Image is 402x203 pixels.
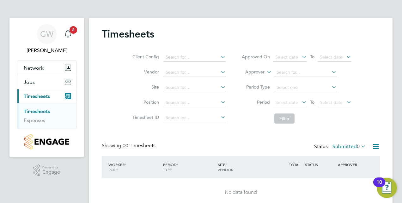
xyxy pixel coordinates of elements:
[314,142,367,151] div: Status
[357,143,360,150] span: 0
[274,83,337,92] input: Select one
[320,54,343,60] span: Select date
[40,30,53,38] span: GW
[70,26,77,34] span: 2
[33,165,60,177] a: Powered byEngage
[332,143,366,150] label: Submitted
[275,54,298,60] span: Select date
[241,84,270,90] label: Period Type
[336,159,369,170] div: APPROVER
[102,28,154,40] h2: Timesheets
[308,98,316,106] span: To
[225,162,227,167] span: /
[161,159,216,175] div: PERIOD
[24,134,69,149] img: countryside-properties-logo-retina.png
[131,54,159,60] label: Client Config
[177,162,178,167] span: /
[289,162,300,167] span: TOTAL
[9,18,84,157] nav: Main navigation
[131,84,159,90] label: Site
[131,99,159,105] label: Position
[125,162,126,167] span: /
[42,165,60,170] span: Powered by
[241,54,270,60] label: Approved On
[17,89,76,103] button: Timesheets
[24,65,44,71] span: Network
[17,24,76,54] a: GW[PERSON_NAME]
[108,167,118,172] span: ROLE
[216,159,271,175] div: SITE
[17,61,76,75] button: Network
[131,114,159,120] label: Timesheet ID
[376,182,382,190] div: 10
[123,142,155,149] span: 00 Timesheets
[163,83,226,92] input: Search for...
[163,98,226,107] input: Search for...
[274,68,337,77] input: Search for...
[303,159,336,170] div: STATUS
[377,178,397,198] button: Open Resource Center, 10 new notifications
[274,113,295,124] button: Filter
[218,167,233,172] span: VENDOR
[163,167,172,172] span: TYPE
[17,134,76,149] a: Go to home page
[163,68,226,77] input: Search for...
[275,100,298,105] span: Select date
[24,108,50,114] a: Timesheets
[241,99,270,105] label: Period
[236,69,265,75] label: Approver
[17,47,76,54] span: Greg Wimsey
[308,53,316,61] span: To
[108,189,374,196] div: No data found
[62,24,74,44] a: 2
[17,103,76,129] div: Timesheets
[24,117,45,123] a: Expenses
[24,93,50,99] span: Timesheets
[163,53,226,62] input: Search for...
[131,69,159,75] label: Vendor
[24,79,35,85] span: Jobs
[17,75,76,89] button: Jobs
[320,100,343,105] span: Select date
[102,142,157,149] div: Showing
[107,159,161,175] div: WORKER
[163,113,226,122] input: Search for...
[42,170,60,175] span: Engage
